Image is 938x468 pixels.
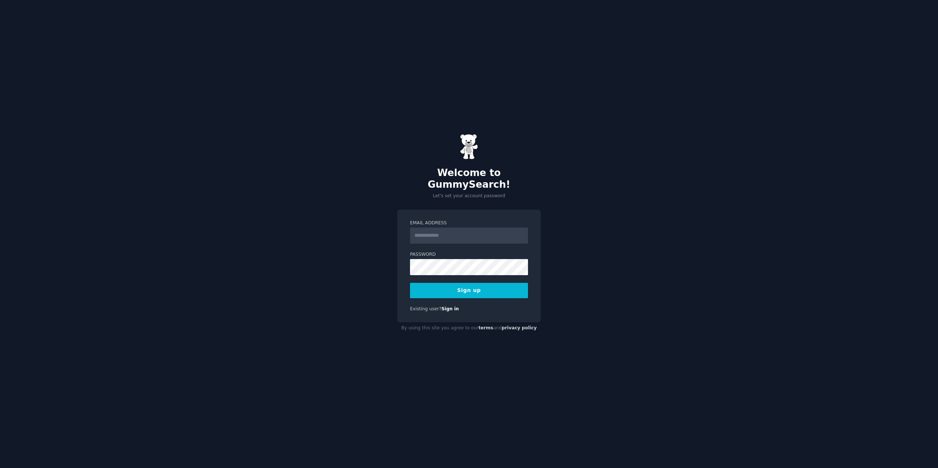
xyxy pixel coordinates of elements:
a: privacy policy [502,325,537,330]
p: Let's set your account password [397,193,541,199]
a: terms [479,325,493,330]
label: Email Address [410,220,528,226]
a: Sign in [442,306,459,311]
button: Sign up [410,283,528,298]
img: Gummy Bear [460,134,478,160]
span: Existing user? [410,306,442,311]
div: By using this site you agree to our and [397,322,541,334]
label: Password [410,251,528,258]
h2: Welcome to GummySearch! [397,167,541,190]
